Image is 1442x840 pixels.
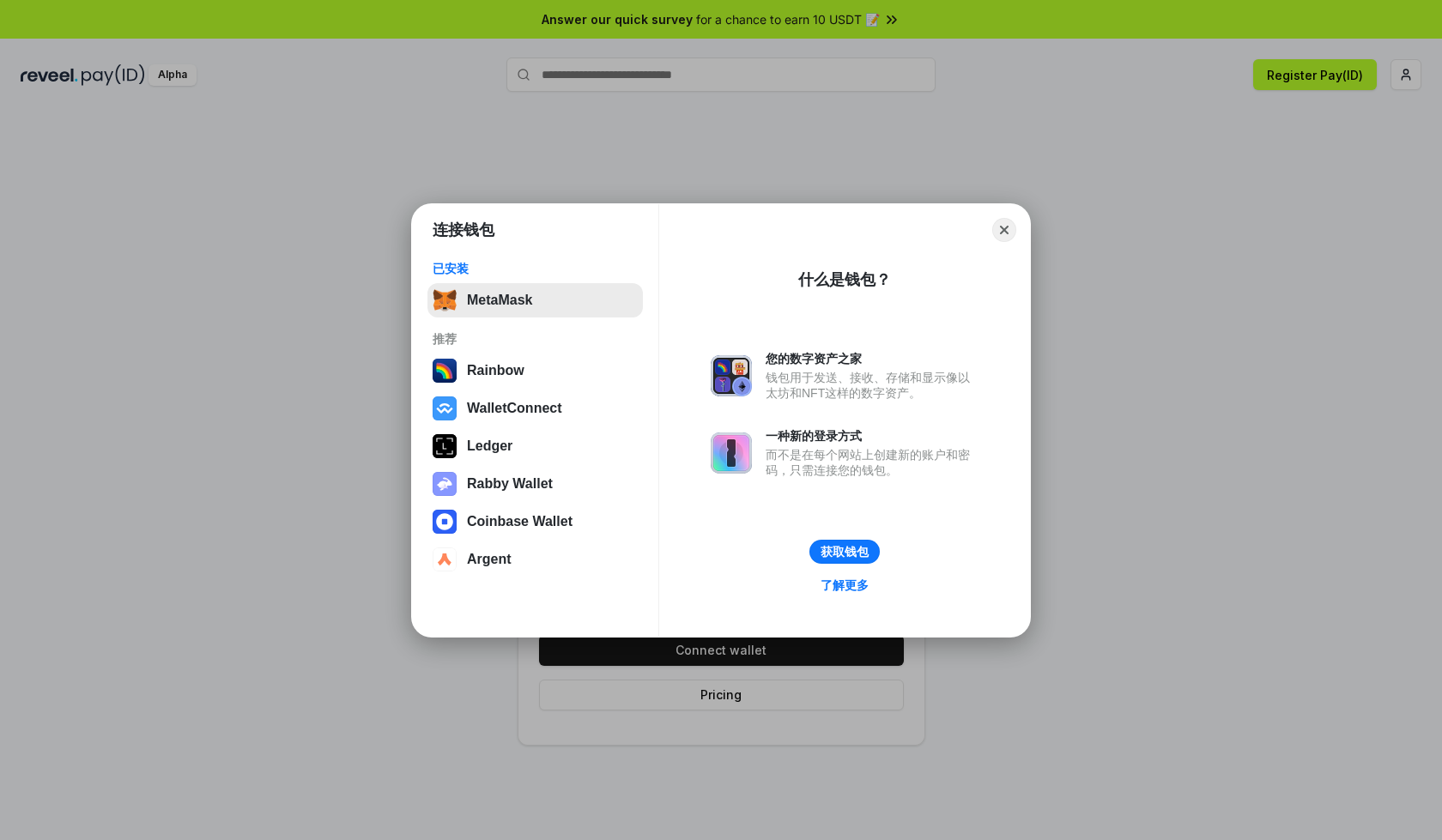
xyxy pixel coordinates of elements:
[433,434,457,458] img: svg+xml,%3Csvg%20xmlns%3D%22http%3A%2F%2Fwww.w3.org%2F2000%2Fsvg%22%20width%3D%2228%22%20height%3...
[427,467,643,501] button: Rabby Wallet
[766,370,978,401] div: 钱包用于发送、接收、存储和显示像以太坊和NFT这样的数字资产。
[467,401,562,416] div: WalletConnect
[433,220,494,240] h1: 连接钱包
[427,283,643,317] button: MetaMask
[433,510,457,534] img: svg+xml,%3Csvg%20width%3D%2228%22%20height%3D%2228%22%20viewBox%3D%220%200%2028%2028%22%20fill%3D...
[467,476,553,492] div: Rabby Wallet
[467,514,573,529] div: Coinbase Wallet
[433,359,457,383] img: svg+xml,%3Csvg%20width%3D%22120%22%20height%3D%22120%22%20viewBox%3D%220%200%20120%20120%22%20fil...
[711,432,752,474] img: svg+xml,%3Csvg%20xmlns%3D%22http%3A%2F%2Fwww.w3.org%2F2000%2Fsvg%22%20fill%3D%22none%22%20viewBox...
[433,288,457,312] img: svg+xml,%3Csvg%20fill%3D%22none%22%20height%3D%2233%22%20viewBox%3D%220%200%2035%2033%22%20width%...
[766,447,978,478] div: 而不是在每个网站上创建新的账户和密码，只需连接您的钱包。
[433,261,638,276] div: 已安装
[467,363,524,378] div: Rainbow
[992,218,1016,242] button: Close
[766,351,978,366] div: 您的数字资产之家
[810,574,879,596] a: 了解更多
[433,331,638,347] div: 推荐
[427,354,643,388] button: Rainbow
[821,577,869,593] div: 了解更多
[711,355,752,396] img: svg+xml,%3Csvg%20xmlns%3D%22http%3A%2F%2Fwww.w3.org%2F2000%2Fsvg%22%20fill%3D%22none%22%20viewBox...
[467,293,532,308] div: MetaMask
[467,552,512,567] div: Argent
[821,544,869,559] div: 获取钱包
[433,547,457,571] img: svg+xml,%3Csvg%20width%3D%2228%22%20height%3D%2228%22%20viewBox%3D%220%200%2028%2028%22%20fill%3D...
[427,429,643,463] button: Ledger
[427,542,643,577] button: Argent
[427,505,643,539] button: Coinbase Wallet
[809,540,880,564] button: 获取钱包
[433,396,457,420] img: svg+xml,%3Csvg%20width%3D%2228%22%20height%3D%2228%22%20viewBox%3D%220%200%2028%2028%22%20fill%3D...
[427,391,643,426] button: WalletConnect
[798,269,891,290] div: 什么是钱包？
[467,438,512,454] div: Ledger
[433,472,457,496] img: svg+xml,%3Csvg%20xmlns%3D%22http%3A%2F%2Fwww.w3.org%2F2000%2Fsvg%22%20fill%3D%22none%22%20viewBox...
[766,428,978,444] div: 一种新的登录方式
